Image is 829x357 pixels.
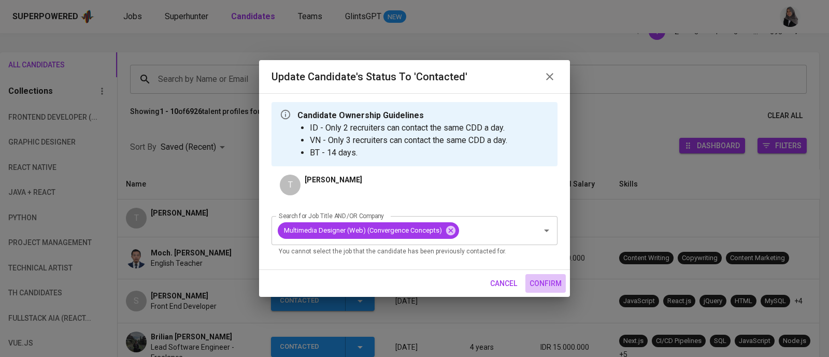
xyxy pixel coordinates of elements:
[279,247,550,257] p: You cannot select the job that the candidate has been previously contacted for.
[278,222,459,239] div: Multimedia Designer (Web) (Convergence Concepts)
[305,175,362,185] p: [PERSON_NAME]
[278,225,448,235] span: Multimedia Designer (Web) (Convergence Concepts)
[486,274,521,293] button: cancel
[310,147,507,159] li: BT - 14 days.
[271,68,467,85] h6: Update Candidate's Status to 'Contacted'
[539,223,554,238] button: Open
[525,274,566,293] button: confirm
[310,134,507,147] li: VN - Only 3 recruiters can contact the same CDD a day.
[310,122,507,134] li: ID - Only 2 recruiters can contact the same CDD a day.
[490,277,517,290] span: cancel
[280,175,301,195] div: T
[297,109,507,122] p: Candidate Ownership Guidelines
[530,277,562,290] span: confirm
